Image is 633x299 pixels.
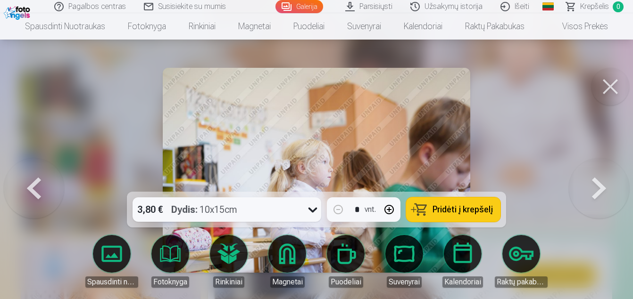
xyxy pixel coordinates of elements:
[85,235,138,288] a: Spausdinti nuotraukas
[336,13,392,40] a: Suvenyrai
[270,276,305,288] div: Magnetai
[171,203,198,216] strong: Dydis :
[387,276,422,288] div: Suvenyrai
[151,276,189,288] div: Fotoknyga
[133,197,167,222] div: 3,80 €
[495,235,548,288] a: Raktų pakabukas
[436,235,489,288] a: Kalendoriai
[392,13,454,40] a: Kalendoriai
[85,276,138,288] div: Spausdinti nuotraukas
[613,1,624,12] span: 0
[177,13,227,40] a: Rinkiniai
[536,13,619,40] a: Visos prekės
[319,235,372,288] a: Puodeliai
[213,276,244,288] div: Rinkiniai
[171,197,237,222] div: 10x15cm
[261,235,314,288] a: Magnetai
[442,276,483,288] div: Kalendoriai
[144,235,197,288] a: Fotoknyga
[282,13,336,40] a: Puodeliai
[454,13,536,40] a: Raktų pakabukas
[580,1,609,12] span: Krepšelis
[406,197,500,222] button: Pridėti į krepšelį
[14,13,117,40] a: Spausdinti nuotraukas
[433,205,493,214] span: Pridėti į krepšelį
[378,235,431,288] a: Suvenyrai
[202,235,255,288] a: Rinkiniai
[365,204,376,215] div: vnt.
[4,4,33,20] img: /fa2
[117,13,177,40] a: Fotoknyga
[495,276,548,288] div: Raktų pakabukas
[329,276,363,288] div: Puodeliai
[227,13,282,40] a: Magnetai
